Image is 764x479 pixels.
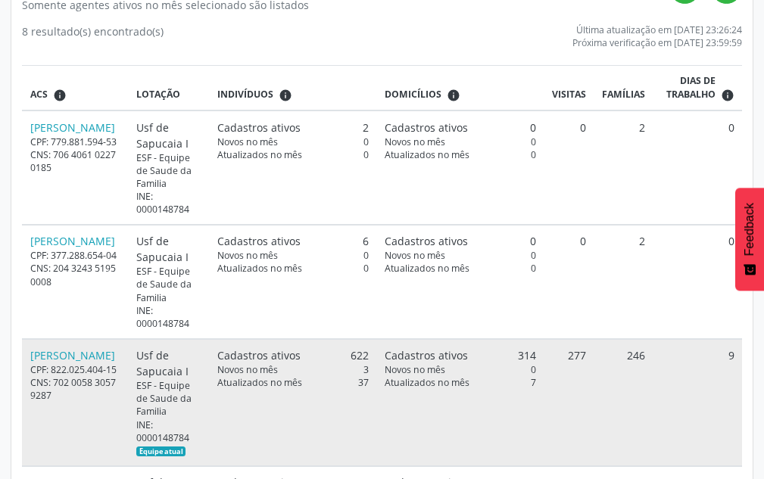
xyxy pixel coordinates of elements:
span: Novos no mês [385,249,445,262]
span: Domicílios [385,88,441,101]
span: Atualizados no mês [217,148,302,161]
div: 0 [385,148,536,161]
div: 2 [217,120,369,135]
th: Lotação [128,66,209,110]
span: Esta é a equipe atual deste Agente [136,446,186,457]
i: <div class="text-left"> <div> <strong>Cadastros ativos:</strong> Cadastros que estão vinculados a... [279,89,292,102]
th: Famílias [594,66,653,110]
div: Próxima verificação em [DATE] 23:59:59 [572,36,742,49]
td: 2 [594,225,653,339]
span: Indivíduos [217,88,273,101]
span: ACS [30,88,48,101]
span: Cadastros ativos [217,120,301,135]
div: 0 [385,262,536,275]
i: <div class="text-left"> <div> <strong>Cadastros ativos:</strong> Cadastros que estão vinculados a... [447,89,460,102]
div: 3 [217,363,369,376]
div: 622 [217,347,369,363]
div: 8 resultado(s) encontrado(s) [22,23,164,49]
a: [PERSON_NAME] [30,120,115,135]
div: 0 [385,135,536,148]
div: CPF: 822.025.404-15 [30,363,120,376]
span: Atualizados no mês [217,376,302,389]
th: Visitas [544,66,594,110]
span: Atualizados no mês [385,148,469,161]
div: Usf de Sapucaia I [136,347,201,379]
span: Cadastros ativos [385,347,468,363]
button: Feedback - Mostrar pesquisa [735,188,764,291]
span: Atualizados no mês [217,262,302,275]
div: CPF: 377.288.654-04 [30,249,120,262]
td: 0 [544,110,594,225]
td: 0 [653,225,742,339]
div: CNS: 204 3243 5195 0008 [30,262,120,288]
td: 9 [653,339,742,466]
div: 0 [217,148,369,161]
div: ESF - Equipe de Saude da Familia [136,151,201,190]
span: Novos no mês [217,135,278,148]
div: CNS: 702 0058 3057 9287 [30,376,120,402]
div: 0 [217,262,369,275]
td: 2 [594,110,653,225]
div: CPF: 779.881.594-53 [30,135,120,148]
td: 0 [653,110,742,225]
td: 0 [544,225,594,339]
span: Feedback [743,203,756,256]
i: Dias em que o(a) ACS fez pelo menos uma visita, ou ficha de cadastro individual ou cadastro domic... [721,89,734,102]
span: Novos no mês [217,363,278,376]
span: Atualizados no mês [385,262,469,275]
span: Cadastros ativos [385,120,468,135]
div: 0 [385,233,536,249]
div: INE: 0000148784 [136,190,201,216]
div: Usf de Sapucaia I [136,120,201,151]
div: 6 [217,233,369,249]
div: CNS: 706 4061 0227 0185 [30,148,120,174]
div: INE: 0000148784 [136,304,201,330]
div: 37 [217,376,369,389]
span: Cadastros ativos [217,347,301,363]
div: 7 [385,376,536,389]
span: Novos no mês [385,363,445,376]
div: INE: 0000148784 [136,418,201,457]
i: ACSs que estiveram vinculados a uma UBS neste período, mesmo sem produtividade. [53,89,67,102]
div: Última atualização em [DATE] 23:26:24 [572,23,742,36]
span: Cadastros ativos [385,233,468,249]
div: 314 [385,347,536,363]
div: 0 [217,249,369,262]
span: Cadastros ativos [217,233,301,249]
span: Dias de trabalho [661,74,716,102]
td: 246 [594,339,653,466]
a: [PERSON_NAME] [30,348,115,362]
span: Atualizados no mês [385,376,469,389]
div: 0 [385,249,536,262]
div: ESF - Equipe de Saude da Familia [136,379,201,418]
div: ESF - Equipe de Saude da Familia [136,265,201,303]
div: 0 [385,363,536,376]
a: [PERSON_NAME] [30,234,115,248]
span: Novos no mês [217,249,278,262]
span: Novos no mês [385,135,445,148]
div: 0 [385,120,536,135]
div: 0 [217,135,369,148]
div: Usf de Sapucaia I [136,233,201,265]
td: 277 [544,339,594,466]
